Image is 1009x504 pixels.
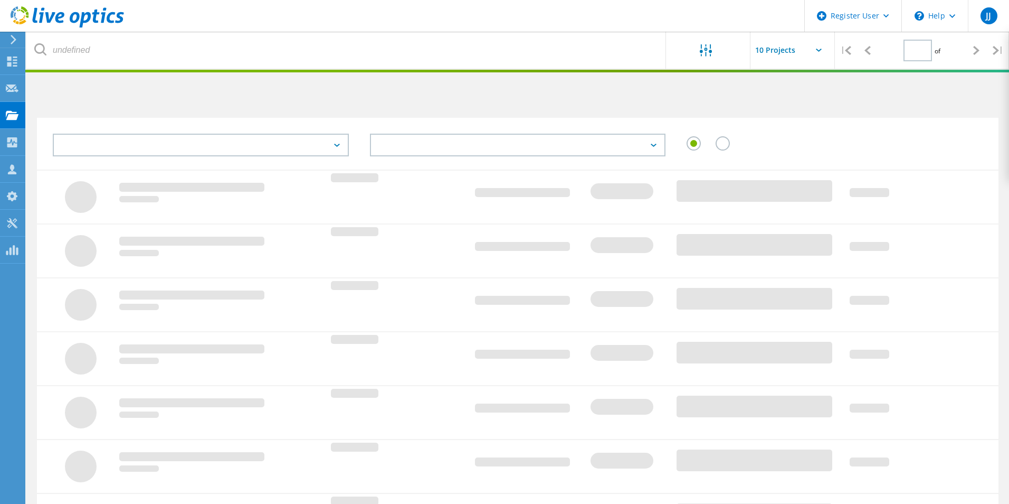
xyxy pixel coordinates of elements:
[835,32,856,69] div: |
[987,32,1009,69] div: |
[986,12,991,20] span: JJ
[935,46,940,55] span: of
[26,32,667,69] input: undefined
[11,22,124,30] a: Live Optics Dashboard
[915,11,924,21] svg: \n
